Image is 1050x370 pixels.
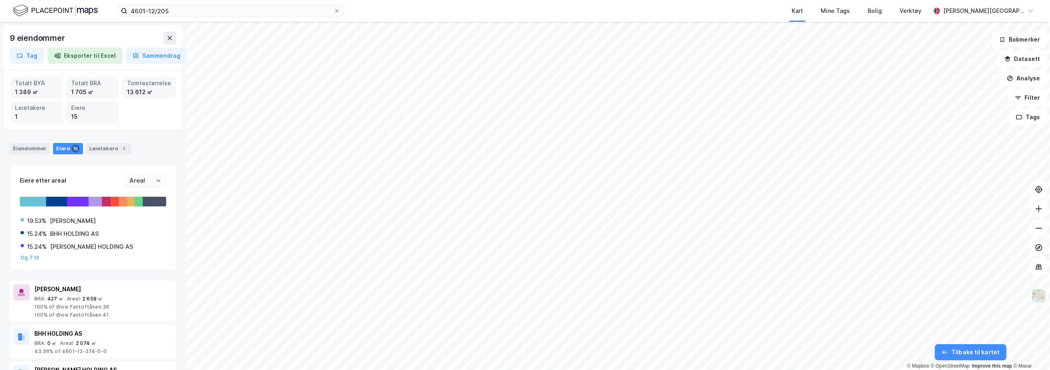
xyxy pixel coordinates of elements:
img: logo.f888ab2527a4732fd821a326f86c7f29.svg [13,4,98,18]
div: Verktøy [900,6,921,16]
div: Eiendommer [10,143,50,154]
div: BHH HOLDING AS [50,229,99,239]
div: 15 [71,112,114,121]
div: Kontrollprogram for chat [1010,331,1050,370]
button: Datasett [997,51,1047,67]
div: 19.53% [27,216,46,226]
div: 2 074 ㎡ [76,340,96,347]
button: Sammendrag [126,48,187,64]
div: 1 [15,112,58,121]
a: Improve this map [972,363,1012,369]
div: Eiere [71,103,114,112]
a: Mapbox [907,363,929,369]
div: 100% of Øvre Fantoftåsen 36 [34,304,173,310]
div: [PERSON_NAME][GEOGRAPHIC_DATA] [943,6,1024,16]
div: Eiere etter areal [20,176,126,185]
div: BRA : [34,340,46,347]
input: Søk på adresse, matrikkel, gårdeiere, leietakere eller personer [127,5,334,17]
button: Open [155,177,162,184]
div: Leietakere [15,103,58,112]
div: [PERSON_NAME] [34,284,173,294]
div: 2 658 ㎡ [82,296,103,302]
div: [PERSON_NAME] HOLDING AS [50,242,133,252]
div: BRA : [34,296,46,302]
button: Eksporter til Excel [47,48,123,64]
div: Leietakere [86,143,131,154]
div: 15 [72,145,80,153]
button: Bokmerker [992,32,1047,48]
div: BHH HOLDING AS [34,329,173,338]
button: Og 7 til [21,254,39,261]
button: Tags [1009,109,1047,125]
div: Areal : [60,340,74,347]
a: OpenStreetMap [931,363,970,369]
div: 1 705 ㎡ [71,88,114,97]
img: Z [1031,288,1046,304]
div: 13 612 ㎡ [127,88,171,97]
button: Tilbake til kartet [935,344,1006,360]
div: 427 ㎡ [47,296,63,302]
div: Areal : [67,296,81,302]
button: Analyse [1000,70,1047,86]
div: 15.24% [27,242,47,252]
button: Filter [1008,90,1047,106]
div: 1 389 ㎡ [15,88,58,97]
div: Mine Tags [821,6,850,16]
div: Eiere [53,143,83,154]
div: 15.24% [27,229,47,239]
div: 100% of Øvre Fantoftåsen 41 [34,312,173,318]
div: 43.56% of 4601-12-374-0-0 [34,348,173,355]
iframe: Chat Widget [1010,331,1050,370]
div: Tomtestørrelse [127,79,171,88]
div: Totalt BRA [71,79,114,88]
input: ClearOpen [126,174,166,187]
div: Bolig [868,6,882,16]
button: Tag [10,48,44,64]
div: 0 ㎡ [47,340,57,347]
div: 9 eiendommer [10,32,67,44]
div: 1 [120,145,128,153]
div: Totalt BYA [15,79,58,88]
div: Kart [792,6,803,16]
div: [PERSON_NAME] [50,216,96,226]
